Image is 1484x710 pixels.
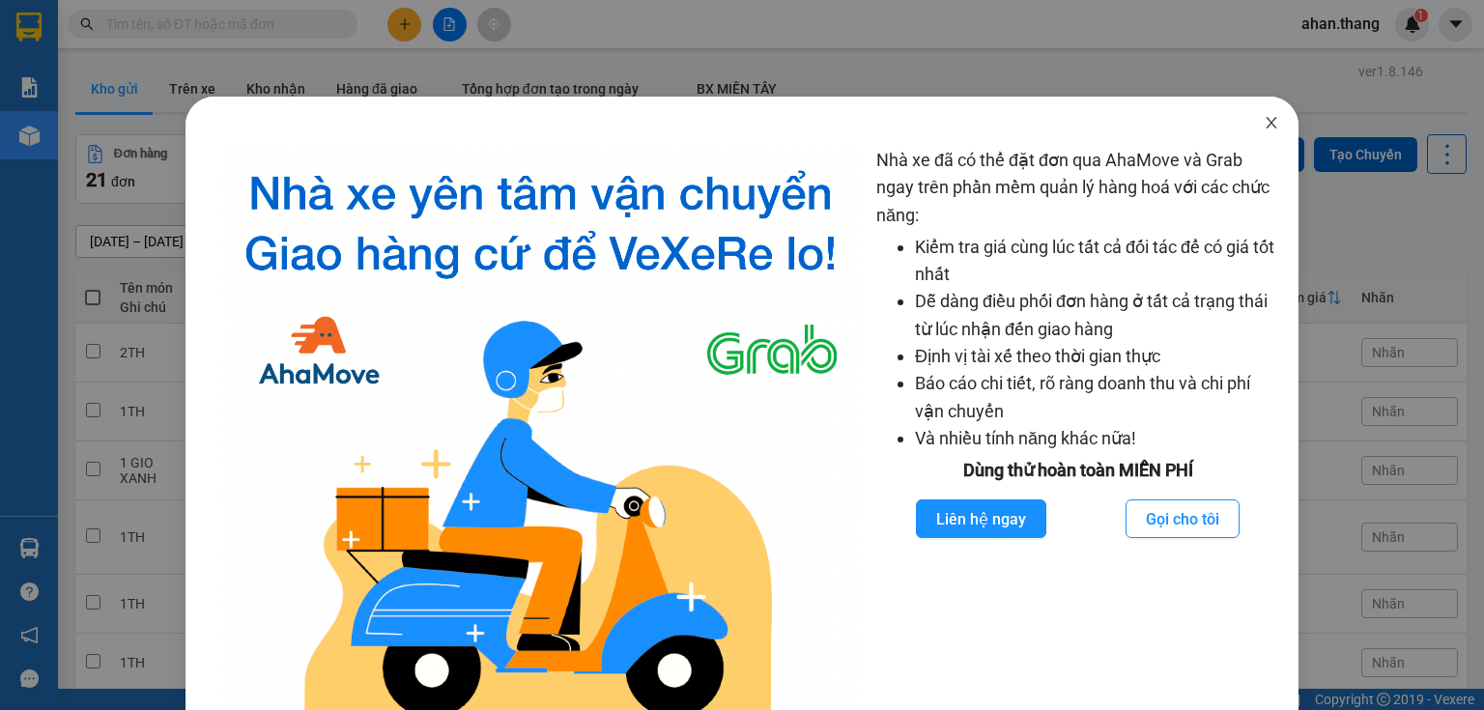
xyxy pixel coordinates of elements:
[915,370,1279,425] li: Báo cáo chi tiết, rõ ràng doanh thu và chi phí vận chuyển
[915,288,1279,343] li: Dễ dàng điều phối đơn hàng ở tất cả trạng thái từ lúc nhận đến giao hàng
[1244,97,1298,151] button: Close
[915,234,1279,289] li: Kiểm tra giá cùng lúc tất cả đối tác để có giá tốt nhất
[1146,507,1219,531] span: Gọi cho tôi
[916,499,1046,538] button: Liên hệ ngay
[1126,499,1240,538] button: Gọi cho tôi
[1264,115,1279,130] span: close
[936,507,1026,531] span: Liên hệ ngay
[915,425,1279,452] li: Và nhiều tính năng khác nữa!
[876,457,1279,484] div: Dùng thử hoàn toàn MIỄN PHÍ
[915,343,1279,370] li: Định vị tài xế theo thời gian thực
